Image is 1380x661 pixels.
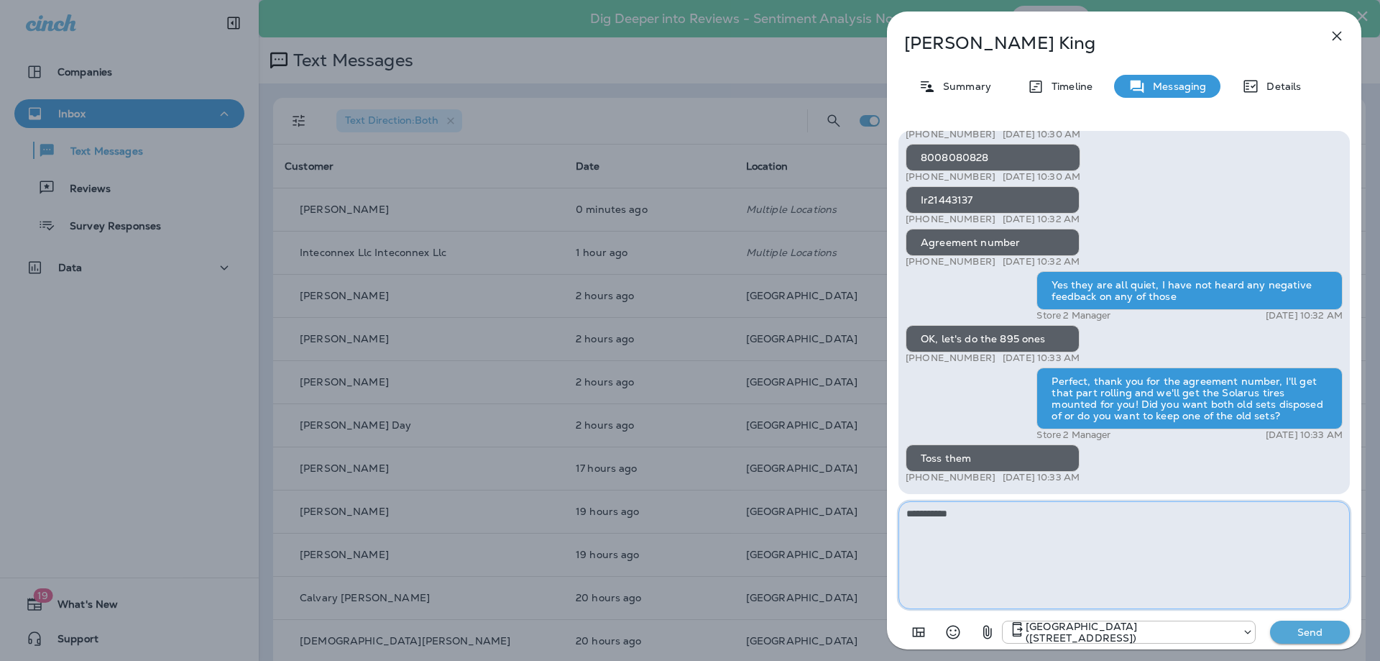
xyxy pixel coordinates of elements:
[936,81,991,92] p: Summary
[906,472,995,483] p: [PHONE_NUMBER]
[1036,310,1110,322] p: Store 2 Manager
[904,33,1297,53] p: [PERSON_NAME] King
[906,144,1080,171] div: 8008080828
[1266,310,1343,322] p: [DATE] 10:32 AM
[1003,472,1080,483] p: [DATE] 10:33 AM
[906,445,1080,472] div: Toss them
[1036,429,1110,441] p: Store 2 Manager
[906,256,995,268] p: [PHONE_NUMBER]
[906,229,1080,256] div: Agreement number
[1003,621,1255,644] div: +1 (402) 571-1201
[906,352,995,364] p: [PHONE_NUMBER]
[906,129,995,140] p: [PHONE_NUMBER]
[1044,81,1092,92] p: Timeline
[906,214,995,225] p: [PHONE_NUMBER]
[1003,352,1080,364] p: [DATE] 10:33 AM
[1003,171,1080,183] p: [DATE] 10:30 AM
[1026,621,1235,644] p: [GEOGRAPHIC_DATA] ([STREET_ADDRESS])
[904,618,933,647] button: Add in a premade template
[1270,621,1350,644] button: Send
[1280,626,1340,639] p: Send
[1003,129,1080,140] p: [DATE] 10:30 AM
[1003,214,1080,225] p: [DATE] 10:32 AM
[906,171,995,183] p: [PHONE_NUMBER]
[906,325,1080,352] div: OK, let's do the 895 ones
[1036,368,1343,429] div: Perfect, thank you for the agreement number, I'll get that part rolling and we'll get the Solarus...
[906,186,1080,214] div: Ir21443137
[1036,271,1343,310] div: Yes they are all quiet, I have not heard any negative feedback on any of those
[1146,81,1206,92] p: Messaging
[939,618,967,647] button: Select an emoji
[1259,81,1301,92] p: Details
[1003,256,1080,268] p: [DATE] 10:32 AM
[1266,429,1343,441] p: [DATE] 10:33 AM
